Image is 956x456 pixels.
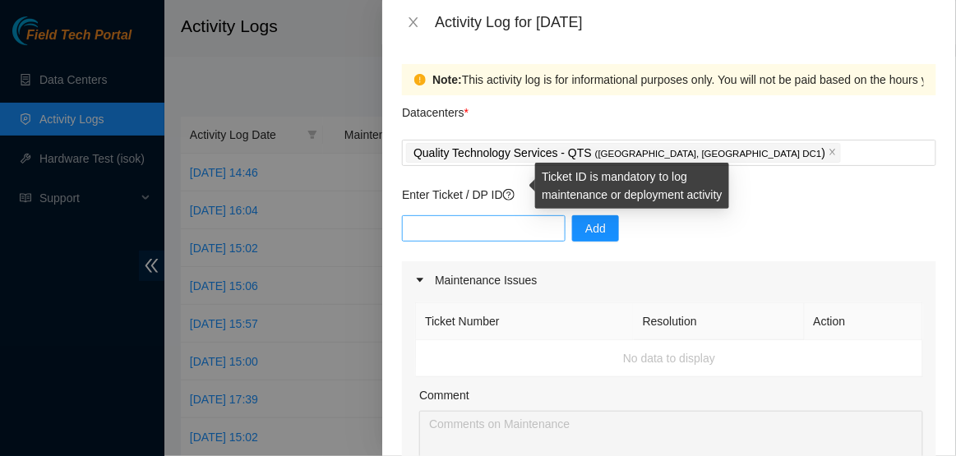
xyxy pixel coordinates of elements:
[416,340,923,377] td: No data to display
[435,13,936,31] div: Activity Log for [DATE]
[634,303,805,340] th: Resolution
[432,71,462,89] strong: Note:
[402,186,936,204] p: Enter Ticket / DP ID
[413,144,825,163] p: Quality Technology Services - QTS )
[414,74,426,85] span: exclamation-circle
[805,303,923,340] th: Action
[535,163,729,209] div: Ticket ID is mandatory to log maintenance or deployment activity
[402,15,425,30] button: Close
[419,386,469,404] label: Comment
[503,189,515,200] span: question-circle
[595,149,822,159] span: ( [GEOGRAPHIC_DATA], [GEOGRAPHIC_DATA] DC1
[407,16,420,29] span: close
[402,261,936,299] div: Maintenance Issues
[829,148,837,158] span: close
[416,303,634,340] th: Ticket Number
[572,215,619,242] button: Add
[585,219,606,237] span: Add
[402,95,469,122] p: Datacenters
[415,275,425,285] span: caret-right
